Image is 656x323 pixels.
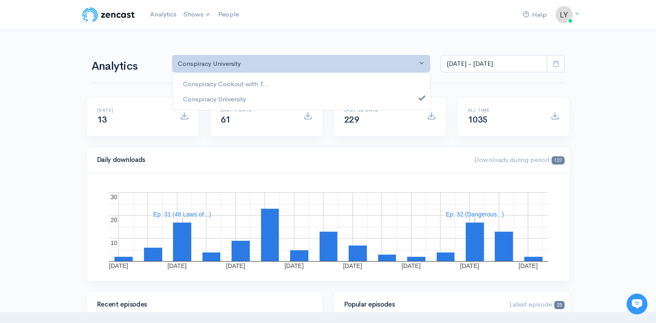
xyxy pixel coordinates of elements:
[180,5,215,24] a: Shows
[509,300,564,308] span: Latest episode:
[468,114,488,125] span: 1035
[12,149,162,159] p: Find an answer quickly
[344,301,499,308] h4: Popular episodes
[344,108,417,113] h6: Last 30 days
[97,156,464,164] h4: Daily downloads
[627,294,647,314] iframe: gist-messenger-bubble-iframe
[519,6,550,24] a: Help
[13,42,160,56] h1: Hi 👋
[97,184,559,270] svg: A chart.
[97,301,307,308] h4: Recent episodes
[221,108,293,113] h6: Last 7 days
[518,262,537,269] text: [DATE]
[554,301,564,309] span: 25
[13,115,160,132] button: New conversation
[468,108,540,113] h6: All time
[25,163,155,180] input: Search articles
[111,239,117,246] text: 10
[552,156,564,165] span: 127
[446,211,504,218] text: Ep. 32 (Dangerous...)
[460,262,479,269] text: [DATE]
[183,79,269,89] span: Conspiracy Cookout with T...
[474,155,564,164] span: Downloads during period:
[344,114,359,125] span: 229
[13,58,160,99] h2: Just let us know if you need anything and we'll be happy to help! 🙂
[401,262,420,269] text: [DATE]
[343,262,362,269] text: [DATE]
[111,216,117,223] text: 20
[178,59,417,69] div: Conspiracy University
[215,5,242,24] a: People
[147,5,180,24] a: Analytics
[91,60,162,73] h1: Analytics
[109,262,128,269] text: [DATE]
[81,6,136,23] img: ZenCast Logo
[183,94,246,104] span: Conspiracy University
[97,108,170,113] h6: [DATE]
[97,114,107,125] span: 13
[111,194,117,200] text: 30
[221,114,231,125] span: 61
[172,55,431,73] button: Conspiracy University
[226,262,245,269] text: [DATE]
[56,120,104,127] span: New conversation
[441,55,547,73] input: analytics date range selector
[284,262,304,269] text: [DATE]
[555,6,573,23] img: ...
[167,262,186,269] text: [DATE]
[153,211,211,218] text: Ep. 31 (48 Laws of...)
